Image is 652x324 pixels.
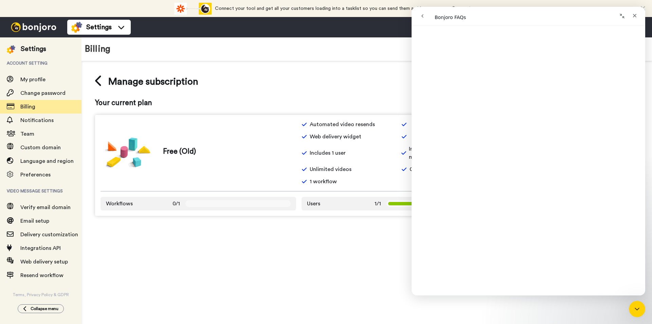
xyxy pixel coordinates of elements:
[7,45,15,54] img: settings-colored.svg
[20,205,71,210] span: Verify email domain
[71,22,82,33] img: settings-colored.svg
[20,232,78,237] span: Delivery customization
[106,200,133,208] span: Workflows
[310,165,351,173] span: Unlimited videos
[375,200,381,208] span: 1/1
[20,245,61,251] span: Integrations API
[412,7,645,295] iframe: Intercom live chat
[108,75,198,88] span: Manage subscription
[215,6,448,11] span: Connect your tool and get all your customers loading into a tasklist so you can send them a video...
[86,22,112,32] span: Settings
[310,177,337,186] span: 1 workflow
[31,306,58,311] span: Collapse menu
[20,90,66,96] span: Change password
[163,147,196,157] span: Free (Old)
[8,22,59,32] img: bj-logo-header-white.svg
[310,149,346,157] span: Includes 1 user
[409,145,497,161] span: Includes Unlimited Video messaging users
[20,218,49,224] span: Email setup
[174,3,212,15] div: animation
[173,200,180,208] span: 0/1
[95,98,503,108] span: Your current plan
[18,304,64,313] button: Collapse menu
[21,44,46,54] div: Settings
[20,172,51,177] span: Preferences
[310,133,361,141] span: Web delivery widget
[20,77,46,82] span: My profile
[310,120,375,129] span: Automated video resends
[410,165,497,173] span: Group videos (Roll-ups) to 2 people
[20,158,74,164] span: Language and region
[20,145,61,150] span: Custom domain
[307,200,320,208] span: Users
[452,6,481,11] a: Connect now
[20,131,34,137] span: Team
[20,118,54,123] span: Notifications
[629,301,645,317] iframe: Intercom live chat
[85,44,110,54] h1: Billing
[101,134,155,172] img: pricing-free-360w.jpg
[20,273,64,278] span: Resend workflow
[20,259,68,265] span: Web delivery setup
[20,104,35,109] span: Billing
